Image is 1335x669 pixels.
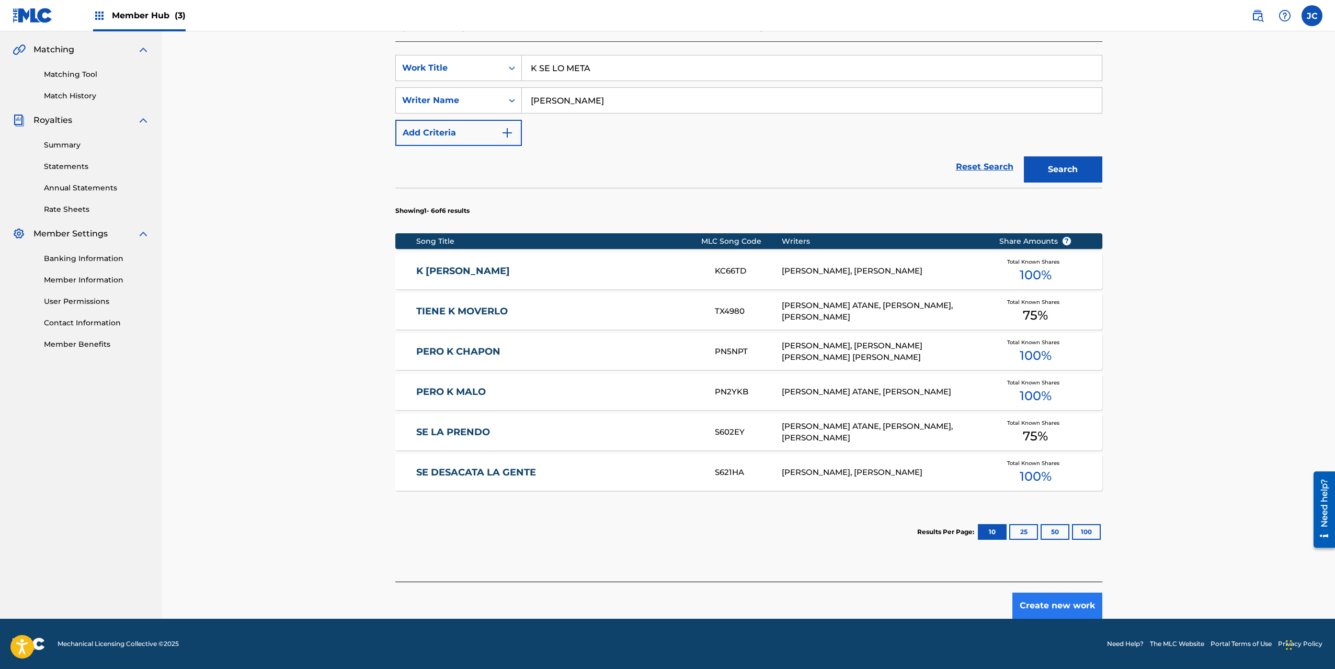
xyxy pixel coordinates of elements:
[33,43,74,56] span: Matching
[44,90,150,101] a: Match History
[1024,156,1102,183] button: Search
[395,55,1102,188] form: Search Form
[1023,306,1048,325] span: 75 %
[416,426,701,438] a: SE LA PRENDO
[395,120,522,146] button: Add Criteria
[951,155,1019,178] a: Reset Search
[44,204,150,215] a: Rate Sheets
[1072,524,1101,540] button: 100
[782,386,983,398] div: [PERSON_NAME] ATANE, [PERSON_NAME]
[13,228,25,240] img: Member Settings
[1302,5,1322,26] div: User Menu
[13,114,25,127] img: Royalties
[1279,9,1291,22] img: help
[715,305,782,318] div: TX4980
[1007,419,1064,427] span: Total Known Shares
[93,9,106,22] img: Top Rightsholders
[402,94,496,107] div: Writer Name
[1020,467,1052,486] span: 100 %
[33,228,108,240] span: Member Settings
[1009,524,1038,540] button: 25
[416,346,701,358] a: PERO K CHAPON
[416,305,701,318] a: TIENE K MOVERLO
[782,236,983,247] div: Writers
[715,265,782,277] div: KC66TD
[137,43,150,56] img: expand
[1278,639,1322,649] a: Privacy Policy
[416,236,701,247] div: Song Title
[715,386,782,398] div: PN2YKB
[44,161,150,172] a: Statements
[58,639,179,649] span: Mechanical Licensing Collective © 2025
[44,183,150,194] a: Annual Statements
[416,265,701,277] a: K [PERSON_NAME]
[44,339,150,350] a: Member Benefits
[416,386,701,398] a: PERO K MALO
[1247,5,1268,26] a: Public Search
[44,69,150,80] a: Matching Tool
[175,10,186,20] span: (3)
[999,236,1071,247] span: Share Amounts
[1211,639,1272,649] a: Portal Terms of Use
[44,253,150,264] a: Banking Information
[1007,258,1064,266] span: Total Known Shares
[1283,619,1335,669] iframe: Chat Widget
[1107,639,1144,649] a: Need Help?
[1020,346,1052,365] span: 100 %
[715,467,782,479] div: S621HA
[402,62,496,74] div: Work Title
[44,296,150,307] a: User Permissions
[33,114,72,127] span: Royalties
[1007,298,1064,306] span: Total Known Shares
[1012,593,1102,619] button: Create new work
[1007,379,1064,387] span: Total Known Shares
[782,300,983,323] div: [PERSON_NAME] ATANE, [PERSON_NAME], [PERSON_NAME]
[13,8,53,23] img: MLC Logo
[1023,427,1048,446] span: 75 %
[715,426,782,438] div: S602EY
[782,340,983,364] div: [PERSON_NAME], [PERSON_NAME] [PERSON_NAME] [PERSON_NAME]
[1007,459,1064,467] span: Total Known Shares
[1150,639,1204,649] a: The MLC Website
[416,467,701,479] a: SE DESACATA LA GENTE
[782,265,983,277] div: [PERSON_NAME], [PERSON_NAME]
[1041,524,1069,540] button: 50
[1286,629,1292,661] div: Drag
[701,236,782,247] div: MLC Song Code
[13,43,26,56] img: Matching
[782,421,983,444] div: [PERSON_NAME] ATANE, [PERSON_NAME], [PERSON_NAME]
[1306,468,1335,552] iframe: Resource Center
[44,275,150,286] a: Member Information
[1063,237,1071,245] span: ?
[501,127,514,139] img: 9d2ae6d4665cec9f34b9.svg
[715,346,782,358] div: PN5NPT
[13,638,45,650] img: logo
[1020,266,1052,285] span: 100 %
[395,206,470,216] p: Showing 1 - 6 of 6 results
[1020,387,1052,405] span: 100 %
[44,318,150,328] a: Contact Information
[137,228,150,240] img: expand
[1274,5,1295,26] div: Help
[917,527,977,537] p: Results Per Page:
[44,140,150,151] a: Summary
[137,114,150,127] img: expand
[978,524,1007,540] button: 10
[782,467,983,479] div: [PERSON_NAME], [PERSON_NAME]
[112,9,186,21] span: Member Hub
[1251,9,1264,22] img: search
[1007,338,1064,346] span: Total Known Shares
